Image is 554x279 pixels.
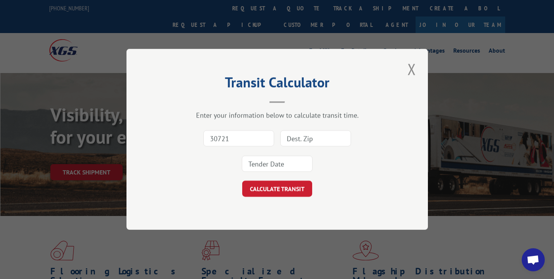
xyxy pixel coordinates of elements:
[165,111,389,120] div: Enter your information below to calculate transit time.
[522,248,545,271] a: Open chat
[405,58,418,80] button: Close modal
[280,131,351,147] input: Dest. Zip
[242,181,312,197] button: CALCULATE TRANSIT
[242,156,313,172] input: Tender Date
[165,77,389,91] h2: Transit Calculator
[203,131,274,147] input: Origin Zip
